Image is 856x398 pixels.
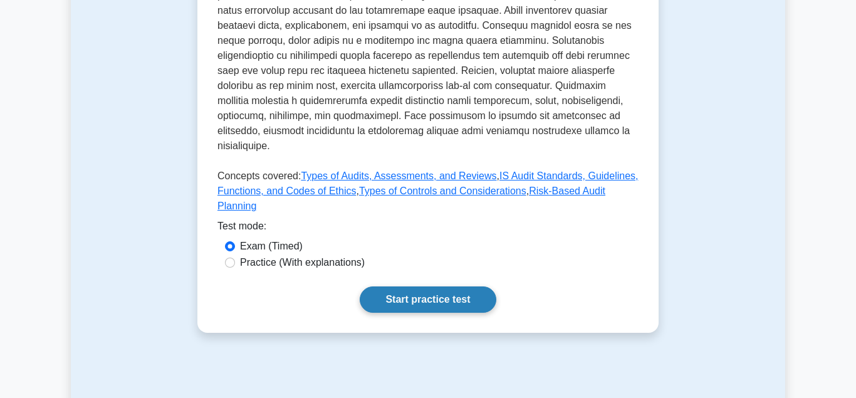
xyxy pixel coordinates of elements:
label: Practice (With explanations) [240,255,365,270]
label: Exam (Timed) [240,239,303,254]
div: Test mode: [217,219,639,239]
a: Start practice test [360,286,496,313]
a: Types of Controls and Considerations [359,186,526,196]
a: Types of Audits, Assessments, and Reviews [301,170,496,181]
p: Concepts covered: , , , [217,169,639,219]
